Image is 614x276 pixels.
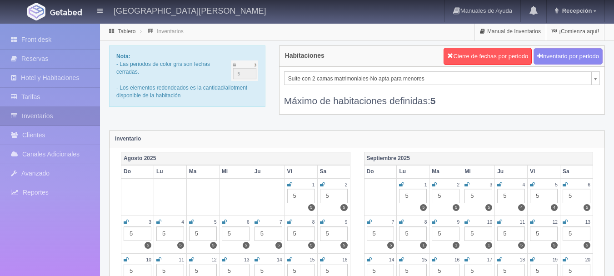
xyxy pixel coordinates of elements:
[432,226,459,241] div: 5
[584,242,590,249] label: 5
[252,165,285,178] th: Ju
[277,257,282,262] small: 14
[560,7,592,14] span: Recepción
[340,204,347,211] label: 5
[320,189,348,203] div: 5
[149,220,151,225] small: 3
[345,182,348,187] small: 2
[145,242,151,249] label: 5
[156,226,184,241] div: 5
[464,226,492,241] div: 5
[563,189,590,203] div: 5
[464,189,492,203] div: 5
[518,204,525,211] label: 4
[389,257,394,262] small: 14
[317,165,350,178] th: Sa
[555,182,558,187] small: 5
[219,165,252,178] th: Mi
[457,220,460,225] small: 9
[530,189,558,203] div: 5
[487,220,492,225] small: 10
[520,220,525,225] small: 11
[422,257,427,262] small: 15
[364,165,397,178] th: Do
[399,226,427,241] div: 5
[287,189,315,203] div: 5
[560,165,593,178] th: Sa
[121,152,350,165] th: Agosto 2025
[50,9,82,15] img: Getabed
[490,182,493,187] small: 3
[121,165,154,178] th: Do
[588,182,590,187] small: 6
[109,45,265,107] div: - Las periodos de color gris son fechas cerradas. - Los elementos redondeados es la cantidad/allo...
[551,242,558,249] label: 5
[115,135,141,142] strong: Inventario
[214,220,217,225] small: 5
[116,53,130,60] b: Nota:
[364,152,593,165] th: Septiembre 2025
[563,226,590,241] div: 5
[520,257,525,262] small: 18
[154,165,186,178] th: Lu
[27,3,45,20] img: Getabed
[247,220,250,225] small: 6
[424,220,427,225] small: 8
[367,226,394,241] div: 5
[553,220,558,225] small: 12
[551,204,558,211] label: 4
[243,242,250,249] label: 5
[340,242,347,249] label: 5
[124,226,151,241] div: 5
[280,220,282,225] small: 7
[392,220,394,225] small: 7
[475,23,546,40] a: Manual de Inventarios
[222,226,250,241] div: 5
[585,220,590,225] small: 13
[453,204,459,211] label: 5
[387,242,394,249] label: 5
[244,257,249,262] small: 13
[522,182,525,187] small: 4
[309,257,314,262] small: 15
[444,48,532,65] button: Cierre de fechas por periodo
[255,226,282,241] div: 5
[157,28,184,35] a: Inventarios
[546,23,604,40] a: ¡Comienza aquí!
[308,242,315,249] label: 5
[397,165,429,178] th: Lu
[399,189,427,203] div: 5
[420,242,427,249] label: 1
[453,242,459,249] label: 1
[308,204,315,211] label: 5
[497,189,525,203] div: 5
[312,220,315,225] small: 8
[495,165,528,178] th: Ju
[285,165,317,178] th: Vi
[432,189,459,203] div: 5
[231,60,258,81] img: cutoff.png
[457,182,460,187] small: 2
[285,52,324,59] h4: Habitaciones
[430,95,436,106] b: 5
[284,71,600,85] a: Suite con 2 camas matrimoniales-No apta para menores
[179,257,184,262] small: 11
[275,242,282,249] label: 5
[284,85,600,107] div: Máximo de habitaciones definidas:
[288,72,588,85] span: Suite con 2 camas matrimoniales-No apta para menores
[146,257,151,262] small: 10
[312,182,315,187] small: 1
[429,165,462,178] th: Ma
[424,182,427,187] small: 1
[287,226,315,241] div: 5
[118,28,135,35] a: Tablero
[189,226,217,241] div: 5
[420,204,427,211] label: 5
[584,204,590,211] label: 5
[320,226,348,241] div: 5
[114,5,266,16] h4: [GEOGRAPHIC_DATA][PERSON_NAME]
[553,257,558,262] small: 19
[454,257,459,262] small: 16
[485,242,492,249] label: 1
[462,165,495,178] th: Mi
